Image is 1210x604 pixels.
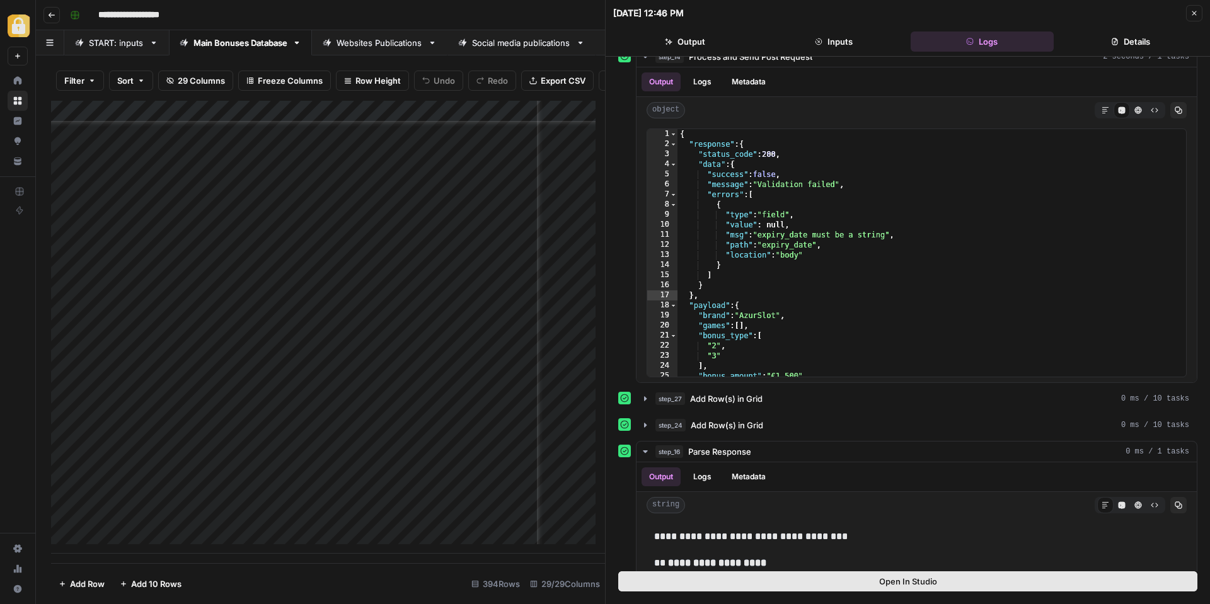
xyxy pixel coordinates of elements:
button: Row Height [336,71,409,91]
button: Undo [414,71,463,91]
div: Main Bonuses Database [193,37,287,49]
span: Freeze Columns [258,74,323,87]
div: 394 Rows [466,574,525,594]
div: 13 [647,250,677,260]
button: Logs [686,467,719,486]
div: 7 [647,190,677,200]
div: Social media publications [472,37,571,49]
div: 29/29 Columns [525,574,605,594]
div: 24 [647,361,677,371]
span: Toggle code folding, rows 4 through 16 [670,159,677,169]
button: Freeze Columns [238,71,331,91]
span: Toggle code folding, rows 18 through 29 [670,300,677,311]
div: Websites Publications [337,37,423,49]
a: Your Data [8,151,28,171]
button: Output [613,31,757,52]
span: string [647,497,685,513]
div: 15 [647,270,677,280]
span: Toggle code folding, rows 2 through 17 [670,139,677,149]
span: Toggle code folding, rows 21 through 24 [670,331,677,341]
span: step_24 [655,419,686,431]
span: Process and Send Post Request [689,50,812,63]
div: 3 [647,149,677,159]
button: 29 Columns [158,71,233,91]
button: Logs [911,31,1054,52]
span: 29 Columns [178,74,225,87]
button: Sort [109,71,153,91]
div: 10 [647,220,677,230]
button: Inputs [762,31,906,52]
div: 25 [647,371,677,381]
button: 0 ms / 10 tasks [637,389,1197,409]
button: Export CSV [521,71,594,91]
button: Logs [686,72,719,91]
div: 4 [647,159,677,169]
div: 5 [647,169,677,179]
span: Add Row [70,578,105,590]
span: 0 ms / 1 tasks [1126,446,1189,457]
span: 0 ms / 10 tasks [1121,393,1189,404]
button: Workspace: Adzz [8,10,28,42]
a: START: inputs [64,30,169,55]
a: Browse [8,91,28,111]
div: 17 [647,290,677,300]
div: START: inputs [89,37,144,49]
span: Redo [488,74,508,87]
span: Toggle code folding, rows 8 through 14 [670,200,677,210]
button: Metadata [724,467,773,486]
span: Filter [64,74,84,87]
span: Sort [117,74,134,87]
a: Main Bonuses Database [169,30,312,55]
button: Open In Studio [618,571,1197,591]
div: 6 [647,179,677,190]
span: Toggle code folding, rows 1 through 33 [670,129,677,139]
span: Parse Response [688,445,751,458]
span: step_16 [655,445,683,458]
button: Redo [468,71,516,91]
div: 23 [647,351,677,361]
div: 8 [647,200,677,210]
span: Open In Studio [879,575,937,588]
a: Opportunities [8,131,28,151]
div: 12 [647,240,677,250]
div: 19 [647,311,677,321]
div: 14 [647,260,677,270]
div: 20 [647,321,677,331]
a: Home [8,71,28,91]
a: Websites Publications [312,30,447,55]
button: 2 seconds / 1 tasks [637,47,1197,67]
span: 0 ms / 10 tasks [1121,419,1189,431]
span: Undo [434,74,455,87]
button: Metadata [724,72,773,91]
div: 2 seconds / 1 tasks [637,67,1197,382]
span: Add 10 Rows [131,578,181,590]
a: another grid: extracted sources [596,30,769,55]
div: 21 [647,331,677,341]
div: 11 [647,230,677,240]
span: step_14 [655,50,684,63]
button: Filter [56,71,104,91]
div: [DATE] 12:46 PM [613,7,684,20]
img: Adzz Logo [8,14,30,37]
span: object [647,102,685,118]
button: 0 ms / 1 tasks [637,442,1197,462]
a: Usage [8,559,28,579]
span: step_27 [655,392,685,405]
button: Help + Support [8,579,28,599]
span: Add Row(s) in Grid [690,392,763,405]
span: Row Height [355,74,401,87]
div: 18 [647,300,677,311]
a: Social media publications [447,30,596,55]
div: 16 [647,280,677,290]
button: Output [642,72,681,91]
span: Export CSV [541,74,585,87]
span: Toggle code folding, rows 7 through 15 [670,190,677,200]
span: 2 seconds / 1 tasks [1103,51,1189,62]
a: Insights [8,111,28,131]
div: 9 [647,210,677,220]
button: 0 ms / 10 tasks [637,415,1197,435]
button: Add 10 Rows [112,574,189,594]
span: Add Row(s) in Grid [691,419,763,431]
button: Output [642,467,681,486]
div: 22 [647,341,677,351]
